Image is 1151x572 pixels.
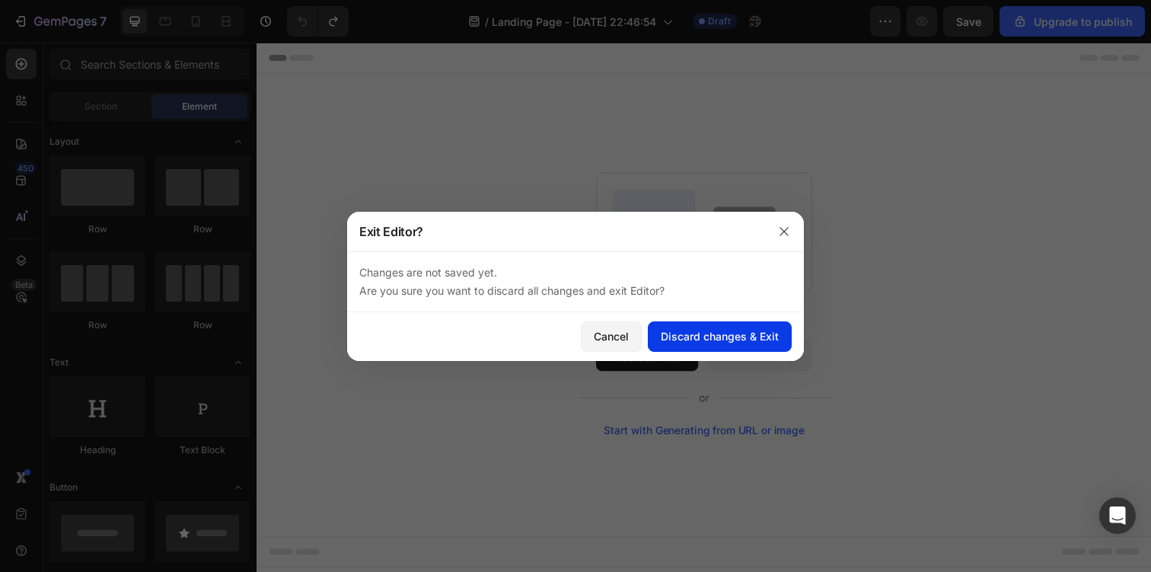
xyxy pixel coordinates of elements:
[355,390,560,402] div: Start with Generating from URL or image
[648,321,792,352] button: Discard changes & Exit
[581,321,642,352] button: Cancel
[1099,497,1136,534] div: Open Intercom Messenger
[346,305,451,335] button: Add sections
[460,305,567,335] button: Add elements
[359,222,423,241] p: Exit Editor?
[594,328,629,344] div: Cancel
[359,264,792,300] p: Changes are not saved yet. Are you sure you want to discard all changes and exit Editor?
[661,328,779,344] div: Discard changes & Exit
[365,274,549,292] div: Start with Sections from sidebar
